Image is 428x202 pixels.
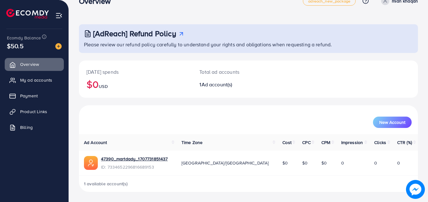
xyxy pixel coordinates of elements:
[5,74,64,86] a: My ad accounts
[302,139,310,146] span: CPC
[406,180,425,199] img: image
[86,68,184,76] p: [DATE] spends
[302,160,308,166] span: $0
[20,77,52,83] span: My ad accounts
[321,160,327,166] span: $0
[20,124,33,130] span: Billing
[20,93,38,99] span: Payment
[55,43,62,49] img: image
[84,181,128,187] span: 1 available account(s)
[7,35,41,41] span: Ecomdy Balance
[5,89,64,102] a: Payment
[282,160,288,166] span: $0
[181,139,203,146] span: Time Zone
[20,108,47,115] span: Product Links
[101,156,168,162] a: 47390_martdady_1707731851437
[373,117,412,128] button: New Account
[93,29,176,38] h3: [AdReach] Refund Policy
[86,78,184,90] h2: $0
[84,156,98,170] img: ic-ads-acc.e4c84228.svg
[202,81,232,88] span: Ad account(s)
[199,82,269,88] h2: 1
[341,160,344,166] span: 0
[84,139,107,146] span: Ad Account
[379,120,405,124] span: New Account
[181,160,269,166] span: [GEOGRAPHIC_DATA]/[GEOGRAPHIC_DATA]
[5,58,64,71] a: Overview
[5,105,64,118] a: Product Links
[84,41,414,48] p: Please review our refund policy carefully to understand your rights and obligations when requesti...
[20,61,39,67] span: Overview
[99,83,108,89] span: USD
[7,41,24,50] span: $50.5
[321,139,330,146] span: CPM
[6,9,49,19] img: logo
[374,160,377,166] span: 0
[341,139,363,146] span: Impression
[397,160,400,166] span: 0
[101,164,168,170] span: ID: 7334652296816689153
[397,139,412,146] span: CTR (%)
[199,68,269,76] p: Total ad accounts
[55,12,63,19] img: menu
[282,139,292,146] span: Cost
[374,139,386,146] span: Clicks
[5,121,64,134] a: Billing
